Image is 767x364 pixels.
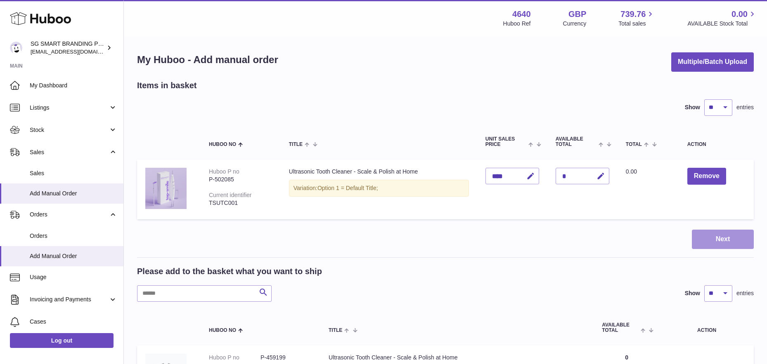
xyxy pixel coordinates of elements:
[685,289,700,297] label: Show
[618,20,655,28] span: Total sales
[687,20,757,28] span: AVAILABLE Stock Total
[137,80,197,91] h2: Items in basket
[31,48,121,55] span: [EMAIL_ADDRESS][DOMAIN_NAME]
[137,266,322,277] h2: Please add to the basket what you want to ship
[568,9,586,20] strong: GBP
[660,314,754,341] th: Action
[30,126,109,134] span: Stock
[30,232,117,240] span: Orders
[10,333,114,348] a: Log out
[602,322,639,333] span: AVAILABLE Total
[289,142,303,147] span: Title
[671,52,754,72] button: Multiple/Batch Upload
[692,230,754,249] button: Next
[503,20,531,28] div: Huboo Ref
[137,53,278,66] h1: My Huboo - Add manual order
[209,176,272,183] div: P-502085
[731,9,748,20] span: 0.00
[317,185,378,191] span: Option 1 = Default Title;
[289,180,469,197] div: Variation:
[30,169,117,177] span: Sales
[209,192,252,198] div: Current identifier
[687,142,746,147] div: Action
[209,142,236,147] span: Huboo no
[30,148,109,156] span: Sales
[145,168,187,209] img: Ultrasonic Tooth Cleaner - Scale & Polish at Home
[485,136,526,147] span: Unit Sales Price
[30,211,109,218] span: Orders
[31,40,105,56] div: SG SMART BRANDING PTE. LTD.
[736,289,754,297] span: entries
[626,168,637,175] span: 0.00
[556,136,597,147] span: AVAILABLE Total
[209,354,260,362] dt: Huboo P no
[30,252,117,260] span: Add Manual Order
[620,9,646,20] span: 739.76
[30,273,117,281] span: Usage
[618,9,655,28] a: 739.76 Total sales
[209,328,236,333] span: Huboo no
[209,199,272,207] div: TSUTC001
[685,103,700,111] label: Show
[209,168,239,175] div: Huboo P no
[281,160,477,219] td: Ultrasonic Tooth Cleaner - Scale & Polish at Home
[30,296,109,303] span: Invoicing and Payments
[626,142,642,147] span: Total
[687,168,726,185] button: Remove
[30,104,109,112] span: Listings
[687,9,757,28] a: 0.00 AVAILABLE Stock Total
[736,103,754,111] span: entries
[329,328,342,333] span: Title
[512,9,531,20] strong: 4640
[30,318,117,326] span: Cases
[10,42,22,54] img: uktopsmileshipping@gmail.com
[30,82,117,89] span: My Dashboard
[563,20,587,28] div: Currency
[30,190,117,197] span: Add Manual Order
[260,354,312,362] dd: P-459199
